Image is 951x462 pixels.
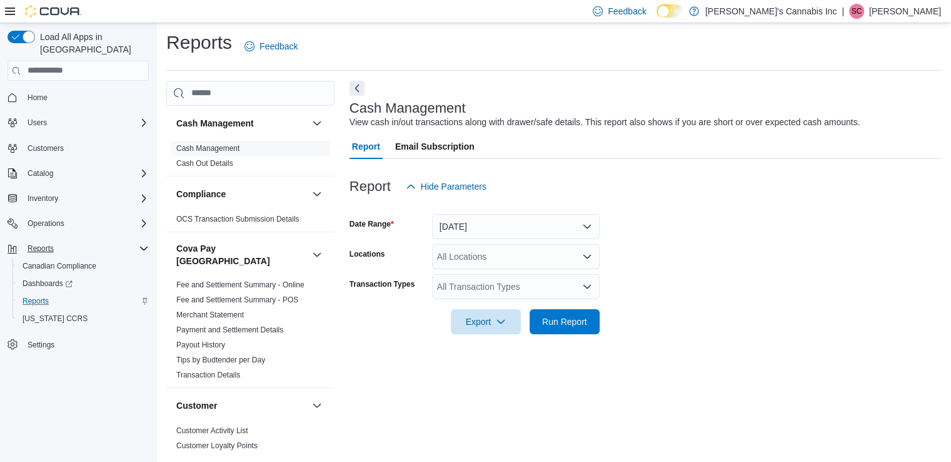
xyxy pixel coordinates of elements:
[23,166,149,181] span: Catalog
[176,144,239,153] a: Cash Management
[23,115,52,130] button: Users
[657,4,683,18] input: Dark Mode
[176,399,217,412] h3: Customer
[176,280,304,290] span: Fee and Settlement Summary - Online
[350,219,394,229] label: Date Range
[176,242,307,267] button: Cova Pay [GEOGRAPHIC_DATA]
[23,140,149,156] span: Customers
[451,309,521,334] button: Export
[3,88,154,106] button: Home
[166,141,335,176] div: Cash Management
[421,180,486,193] span: Hide Parameters
[395,134,475,159] span: Email Subscription
[176,158,233,168] span: Cash Out Details
[458,309,513,334] span: Export
[530,309,600,334] button: Run Report
[176,214,299,224] span: OCS Transaction Submission Details
[3,165,154,182] button: Catalog
[849,4,864,19] div: Steph Cooper
[13,275,154,292] a: Dashboards
[23,279,73,289] span: Dashboards
[23,241,59,256] button: Reports
[18,294,149,309] span: Reports
[23,296,49,306] span: Reports
[309,116,325,131] button: Cash Management
[166,277,335,388] div: Cova Pay [GEOGRAPHIC_DATA]
[18,311,93,326] a: [US_STATE] CCRS
[350,179,391,194] h3: Report
[309,247,325,262] button: Cova Pay [GEOGRAPHIC_DATA]
[28,244,54,254] span: Reports
[18,276,78,291] a: Dashboards
[28,218,64,228] span: Operations
[23,141,69,156] a: Customers
[23,336,149,352] span: Settings
[705,4,837,19] p: [PERSON_NAME]'s Cannabis Inc
[259,40,298,53] span: Feedback
[608,5,646,18] span: Feedback
[176,355,265,365] span: Tips by Budtender per Day
[350,101,466,116] h3: Cash Management
[176,441,258,450] a: Customer Loyalty Points
[176,311,244,319] a: Merchant Statement
[18,259,101,274] a: Canadian Compliance
[23,191,149,206] span: Inventory
[23,314,88,324] span: [US_STATE] CCRS
[28,118,47,128] span: Users
[23,90,53,105] a: Home
[28,340,54,350] span: Settings
[18,276,149,291] span: Dashboards
[23,337,59,352] a: Settings
[176,280,304,289] a: Fee and Settlement Summary - Online
[3,335,154,353] button: Settings
[28,93,48,103] span: Home
[842,4,844,19] p: |
[176,426,248,435] a: Customer Activity List
[176,215,299,223] a: OCS Transaction Submission Details
[432,214,600,239] button: [DATE]
[3,215,154,232] button: Operations
[23,166,58,181] button: Catalog
[176,341,225,349] a: Payout History
[309,187,325,202] button: Compliance
[852,4,862,19] span: SC
[350,249,385,259] label: Locations
[23,216,149,231] span: Operations
[350,81,365,96] button: Next
[28,193,58,203] span: Inventory
[176,117,254,130] h3: Cash Management
[35,31,149,56] span: Load All Apps in [GEOGRAPHIC_DATA]
[176,325,283,335] span: Payment and Settlement Details
[3,139,154,157] button: Customers
[582,282,592,292] button: Open list of options
[176,143,239,153] span: Cash Management
[8,83,149,386] nav: Complex example
[23,261,96,271] span: Canadian Compliance
[176,310,244,320] span: Merchant Statement
[350,279,415,289] label: Transaction Types
[23,241,149,256] span: Reports
[18,311,149,326] span: Washington CCRS
[176,426,248,436] span: Customer Activity List
[18,294,54,309] a: Reports
[176,340,225,350] span: Payout History
[352,134,380,159] span: Report
[3,190,154,207] button: Inventory
[28,168,53,178] span: Catalog
[309,398,325,413] button: Customer
[176,295,298,304] a: Fee and Settlement Summary - POS
[176,399,307,412] button: Customer
[166,30,232,55] h1: Reports
[239,34,303,59] a: Feedback
[176,159,233,168] a: Cash Out Details
[176,370,240,380] span: Transaction Details
[350,116,860,129] div: View cash in/out transactions along with drawer/safe details. This report also shows if you are s...
[18,259,149,274] span: Canadian Compliance
[869,4,941,19] p: [PERSON_NAME]
[176,441,258,451] span: Customer Loyalty Points
[28,143,64,153] span: Customers
[582,252,592,262] button: Open list of options
[176,356,265,364] a: Tips by Budtender per Day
